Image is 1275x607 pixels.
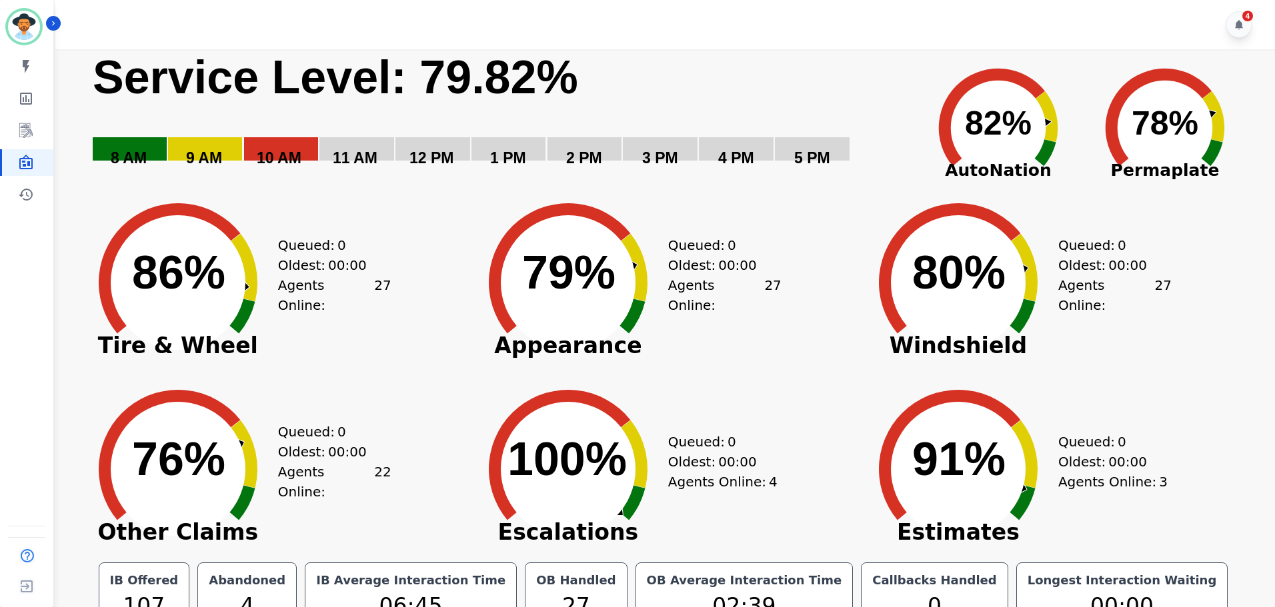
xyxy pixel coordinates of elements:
[278,422,378,442] div: Queued:
[337,422,346,442] span: 0
[718,149,754,167] text: 4 PM
[566,149,602,167] text: 2 PM
[278,442,378,462] div: Oldest:
[8,11,40,43] img: Bordered avatar
[728,235,736,255] span: 0
[668,472,782,492] div: Agents Online:
[278,275,391,315] div: Agents Online:
[668,432,768,452] div: Queued:
[328,442,367,462] span: 00:00
[490,149,526,167] text: 1 PM
[668,235,768,255] div: Queued:
[912,247,1006,299] text: 80%
[533,571,618,590] div: OB Handled
[374,275,391,315] span: 27
[870,571,1000,590] div: Callbacks Handled
[333,149,377,167] text: 11 AM
[642,149,678,167] text: 3 PM
[858,339,1058,352] span: Windshield
[468,526,668,539] span: Escalations
[1058,235,1158,255] div: Queued:
[78,526,278,539] span: Other Claims
[794,149,830,167] text: 5 PM
[965,105,1032,142] text: 82%
[507,433,627,485] text: 100%
[1108,255,1147,275] span: 00:00
[1058,275,1172,315] div: Agents Online:
[107,571,181,590] div: IB Offered
[468,339,668,352] span: Appearance
[374,462,391,502] span: 22
[1154,275,1171,315] span: 27
[915,158,1082,183] span: AutoNation
[91,49,912,186] svg: Service Level: 0%
[1108,452,1147,472] span: 00:00
[409,149,453,167] text: 12 PM
[644,571,845,590] div: OB Average Interaction Time
[132,247,225,299] text: 86%
[668,452,768,472] div: Oldest:
[1132,105,1198,142] text: 78%
[728,432,736,452] span: 0
[1242,11,1253,21] div: 4
[1082,158,1248,183] span: Permaplate
[111,149,147,167] text: 8 AM
[313,571,508,590] div: IB Average Interaction Time
[1159,472,1168,492] span: 3
[769,472,778,492] span: 4
[1058,452,1158,472] div: Oldest:
[522,247,615,299] text: 79%
[718,255,757,275] span: 00:00
[278,255,378,275] div: Oldest:
[1058,255,1158,275] div: Oldest:
[668,255,768,275] div: Oldest:
[668,275,782,315] div: Agents Online:
[1118,432,1126,452] span: 0
[858,526,1058,539] span: Estimates
[912,433,1006,485] text: 91%
[206,571,288,590] div: Abandoned
[1025,571,1220,590] div: Longest Interaction Waiting
[78,339,278,352] span: Tire & Wheel
[257,149,301,167] text: 10 AM
[186,149,222,167] text: 9 AM
[1058,432,1158,452] div: Queued:
[337,235,346,255] span: 0
[1058,472,1172,492] div: Agents Online:
[278,235,378,255] div: Queued:
[1118,235,1126,255] span: 0
[328,255,367,275] span: 00:00
[93,51,578,103] text: Service Level: 79.82%
[764,275,781,315] span: 27
[278,462,391,502] div: Agents Online:
[132,433,225,485] text: 76%
[718,452,757,472] span: 00:00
